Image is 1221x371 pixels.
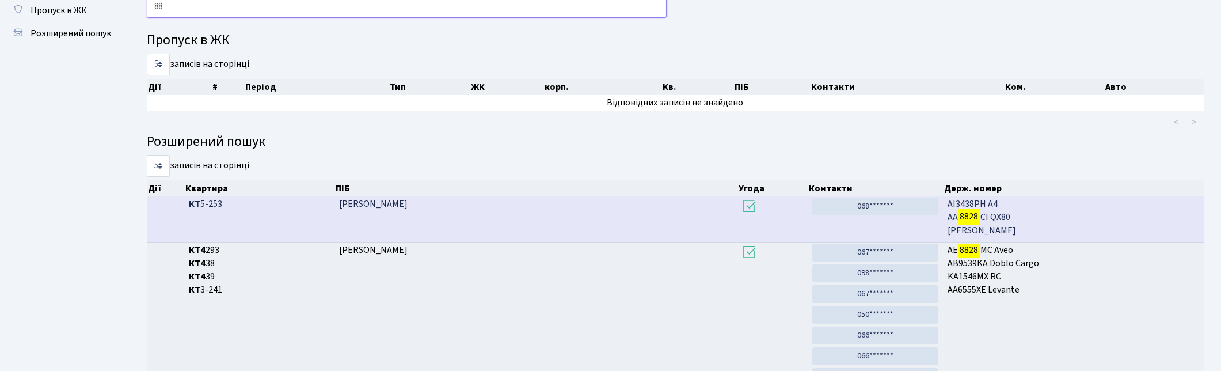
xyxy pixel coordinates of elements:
th: Держ. номер [943,180,1204,196]
th: Період [244,79,389,95]
span: [PERSON_NAME] [339,244,408,256]
th: Контакти [810,79,1004,95]
th: корп. [544,79,661,95]
th: ПІБ [733,79,810,95]
select: записів на сторінці [147,155,170,177]
th: Кв. [661,79,733,95]
b: КТ4 [189,257,206,270]
th: Дії [147,79,211,95]
th: ПІБ [334,180,737,196]
b: КТ [189,198,200,210]
b: КТ4 [189,270,206,283]
span: 5-253 [189,198,330,211]
th: Контакти [808,180,943,196]
span: АІ3438РН A4 AA CI QX80 [PERSON_NAME] [948,198,1199,237]
span: Пропуск в ЖК [31,4,87,17]
th: Угода [737,180,808,196]
b: КТ [189,283,200,296]
span: [PERSON_NAME] [339,198,408,210]
th: Авто [1104,79,1204,95]
th: Квартира [184,180,334,196]
span: 293 38 39 3-241 [189,244,330,296]
h4: Пропуск в ЖК [147,32,1204,49]
span: АЕ МС Aveo AB9539KA Doblo Cargo KA1546MX RC AA6555XE Levante [948,244,1199,296]
span: Розширений пошук [31,27,111,40]
select: записів на сторінці [147,54,170,75]
a: Розширений пошук [6,22,121,45]
label: записів на сторінці [147,155,249,177]
th: Ком. [1004,79,1104,95]
th: # [211,79,244,95]
mark: 8828 [958,242,980,258]
th: ЖК [470,79,544,95]
th: Дії [147,180,184,196]
label: записів на сторінці [147,54,249,75]
b: КТ4 [189,244,206,256]
th: Тип [389,79,470,95]
td: Відповідних записів не знайдено [147,95,1204,111]
h4: Розширений пошук [147,134,1204,150]
mark: 8828 [958,209,980,225]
